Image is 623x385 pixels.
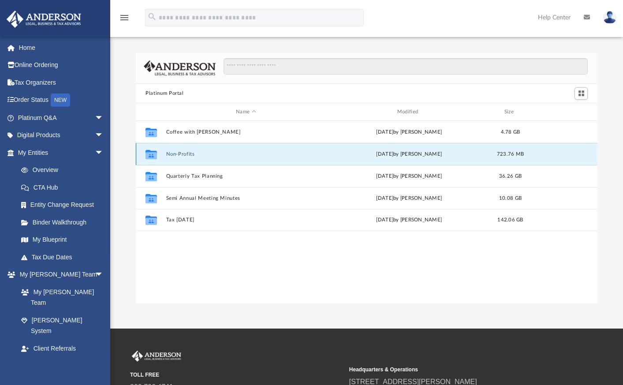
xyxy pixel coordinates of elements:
[4,11,84,28] img: Anderson Advisors Platinum Portal
[6,39,117,56] a: Home
[166,108,325,116] div: Name
[6,109,117,127] a: Platinum Q&Aarrow_drop_down
[497,152,524,157] span: 723.76 MB
[12,231,112,249] a: My Blueprint
[575,87,588,100] button: Switch to Grid View
[329,128,489,136] div: [DATE] by [PERSON_NAME]
[6,127,117,144] a: Digital Productsarrow_drop_down
[329,150,489,158] div: [DATE] by [PERSON_NAME]
[497,217,523,222] span: 142.06 GB
[603,11,616,24] img: User Pic
[224,58,588,75] input: Search files and folders
[12,283,108,311] a: My [PERSON_NAME] Team
[166,151,326,157] button: Non-Profits
[166,173,326,179] button: Quarterly Tax Planning
[95,144,112,162] span: arrow_drop_down
[12,213,117,231] a: Binder Walkthrough
[329,108,489,116] div: Modified
[6,266,112,284] a: My [PERSON_NAME] Teamarrow_drop_down
[147,12,157,22] i: search
[119,17,130,23] a: menu
[95,109,112,127] span: arrow_drop_down
[6,74,117,91] a: Tax Organizers
[140,108,162,116] div: id
[95,127,112,145] span: arrow_drop_down
[493,108,528,116] div: Size
[136,121,597,303] div: grid
[166,195,326,201] button: Semi Annual Meeting Minutes
[166,129,326,135] button: Coffee with [PERSON_NAME]
[95,266,112,284] span: arrow_drop_down
[145,90,184,97] button: Platinum Portal
[166,217,326,223] button: Tax [DATE]
[501,130,520,135] span: 4.78 GB
[12,248,117,266] a: Tax Due Dates
[12,340,112,357] a: Client Referrals
[499,174,522,179] span: 36.26 GB
[51,93,70,107] div: NEW
[12,179,117,196] a: CTA Hub
[6,144,117,161] a: My Entitiesarrow_drop_down
[329,172,489,180] div: [DATE] by [PERSON_NAME]
[12,311,112,340] a: [PERSON_NAME] System
[6,91,117,109] a: Order StatusNEW
[329,216,489,224] div: [DATE] by [PERSON_NAME]
[130,371,343,379] small: TOLL FREE
[130,351,183,362] img: Anderson Advisors Platinum Portal
[349,366,562,374] small: Headquarters & Operations
[119,12,130,23] i: menu
[532,108,593,116] div: id
[6,56,117,74] a: Online Ordering
[12,196,117,214] a: Entity Change Request
[499,196,522,201] span: 10.08 GB
[12,161,117,179] a: Overview
[329,194,489,202] div: [DATE] by [PERSON_NAME]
